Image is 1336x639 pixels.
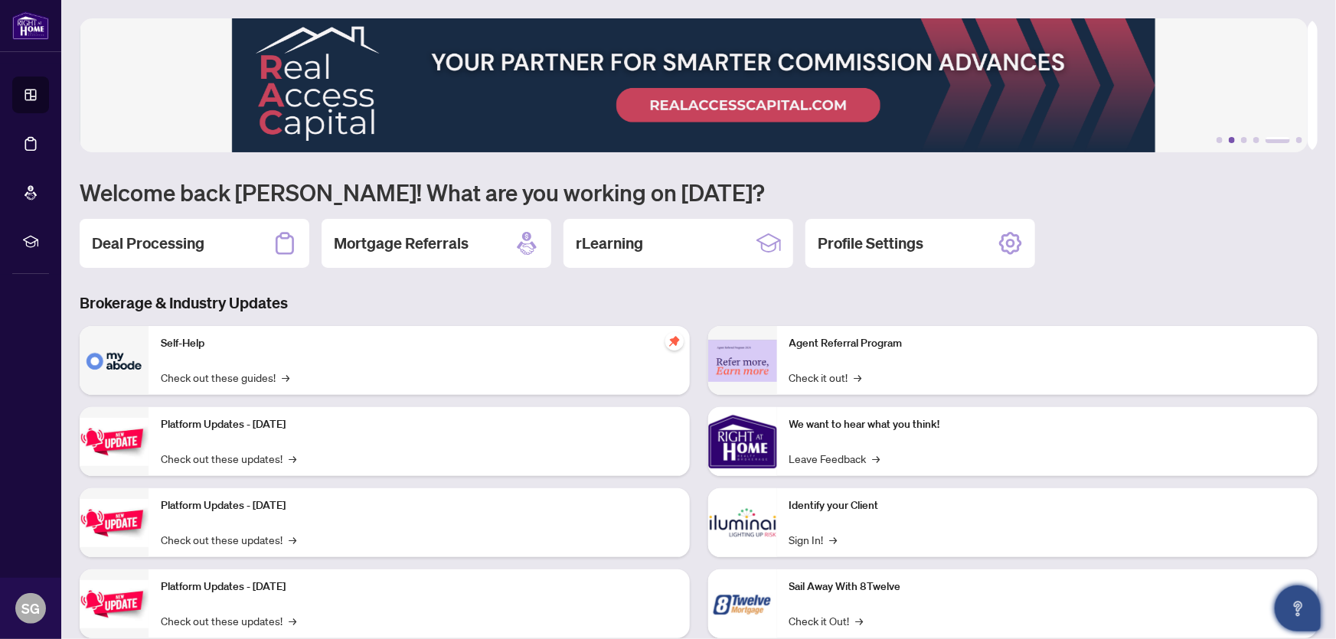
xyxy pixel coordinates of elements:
[80,178,1318,207] h1: Welcome back [PERSON_NAME]! What are you working on [DATE]?
[1275,585,1321,631] button: Open asap
[818,233,923,254] h2: Profile Settings
[789,335,1306,352] p: Agent Referral Program
[1217,137,1223,143] button: 1
[80,18,1308,152] img: Slide 4
[21,598,40,619] span: SG
[289,531,296,548] span: →
[161,450,296,467] a: Check out these updates!→
[289,612,296,629] span: →
[334,233,469,254] h2: Mortgage Referrals
[161,369,289,386] a: Check out these guides!→
[161,579,678,595] p: Platform Updates - [DATE]
[1229,137,1235,143] button: 2
[80,499,149,547] img: Platform Updates - July 8, 2025
[161,416,678,433] p: Platform Updates - [DATE]
[789,579,1306,595] p: Sail Away With 8Twelve
[1253,137,1259,143] button: 4
[708,340,777,382] img: Agent Referral Program
[856,612,864,629] span: →
[789,497,1306,514] p: Identify your Client
[80,580,149,628] img: Platform Updates - June 23, 2025
[1296,137,1302,143] button: 6
[789,450,880,467] a: Leave Feedback→
[789,416,1306,433] p: We want to hear what you think!
[289,450,296,467] span: →
[665,332,684,350] span: pushpin
[1241,137,1247,143] button: 3
[282,369,289,386] span: →
[161,612,296,629] a: Check out these updates!→
[576,233,643,254] h2: rLearning
[80,292,1318,314] h3: Brokerage & Industry Updates
[161,531,296,548] a: Check out these updates!→
[708,569,777,638] img: Sail Away With 8Twelve
[873,450,880,467] span: →
[789,612,864,629] a: Check it Out!→
[1266,137,1290,143] button: 5
[789,369,862,386] a: Check it out!→
[80,418,149,466] img: Platform Updates - July 21, 2025
[830,531,838,548] span: →
[854,369,862,386] span: →
[161,497,678,514] p: Platform Updates - [DATE]
[12,11,49,40] img: logo
[80,326,149,395] img: Self-Help
[789,531,838,548] a: Sign In!→
[708,407,777,476] img: We want to hear what you think!
[708,488,777,557] img: Identify your Client
[161,335,678,352] p: Self-Help
[92,233,204,254] h2: Deal Processing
